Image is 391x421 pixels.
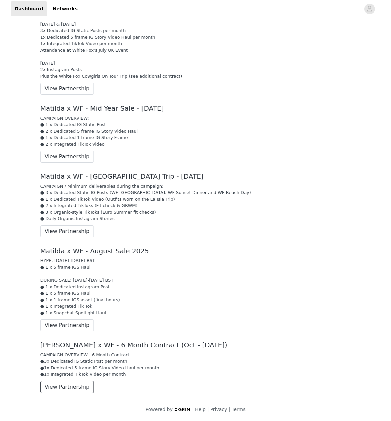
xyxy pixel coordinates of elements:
[40,247,351,255] div: Matilda x WF - August Sale 2025
[40,173,351,180] div: Matilda x WF - [GEOGRAPHIC_DATA] Trip - [DATE]
[40,151,94,163] button: View Partnership
[174,407,191,412] img: logo
[40,381,94,393] button: View Partnership
[40,352,351,378] div: CAMPAIGN OVERVIEW - 6 Month Contract ●3x Dedicated IG Static Post per month ●1x Dedicated 5-frame...
[40,115,351,148] div: CAMPAIGN OVERVIEW: ● 1 x Dedicated IG Static Post ● 2 x Dedicated 5 frame IG Story Video Haul ● 1...
[40,105,351,112] div: Matilda x WF - Mid Year Sale - [DATE]
[40,225,94,237] button: View Partnership
[40,83,94,95] button: View Partnership
[210,407,227,412] a: Privacy
[192,407,194,412] span: |
[229,407,230,412] span: |
[40,257,351,316] div: HYPE: [DATE]-[DATE] BST ● 1 x 5 frame IGS Haul DURING SALE: [DATE]-[DATE] BST ● 1 x Dedicated Ins...
[207,407,209,412] span: |
[195,407,206,412] a: Help
[146,407,173,412] span: Powered by
[40,183,351,222] div: CAMPAIGN / Minimum deliverables during the campaign: ● 3 x Dedicated Static IG Posts (WF [GEOGRAP...
[40,21,351,80] div: [DATE] & [DATE] 3x Dedicated IG Static Posts per month 1x Dedicated 5 frame IG Story Video Haul p...
[40,319,94,331] button: View Partnership
[40,341,351,349] div: [PERSON_NAME] x WF - 6 Month Contract (Oct - [DATE])
[40,11,351,18] div: Matilda x WF - 3 Month Contract (May-July)
[232,407,245,412] a: Terms
[366,4,373,14] div: avatar
[11,1,47,16] a: Dashboard
[48,1,81,16] a: Networks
